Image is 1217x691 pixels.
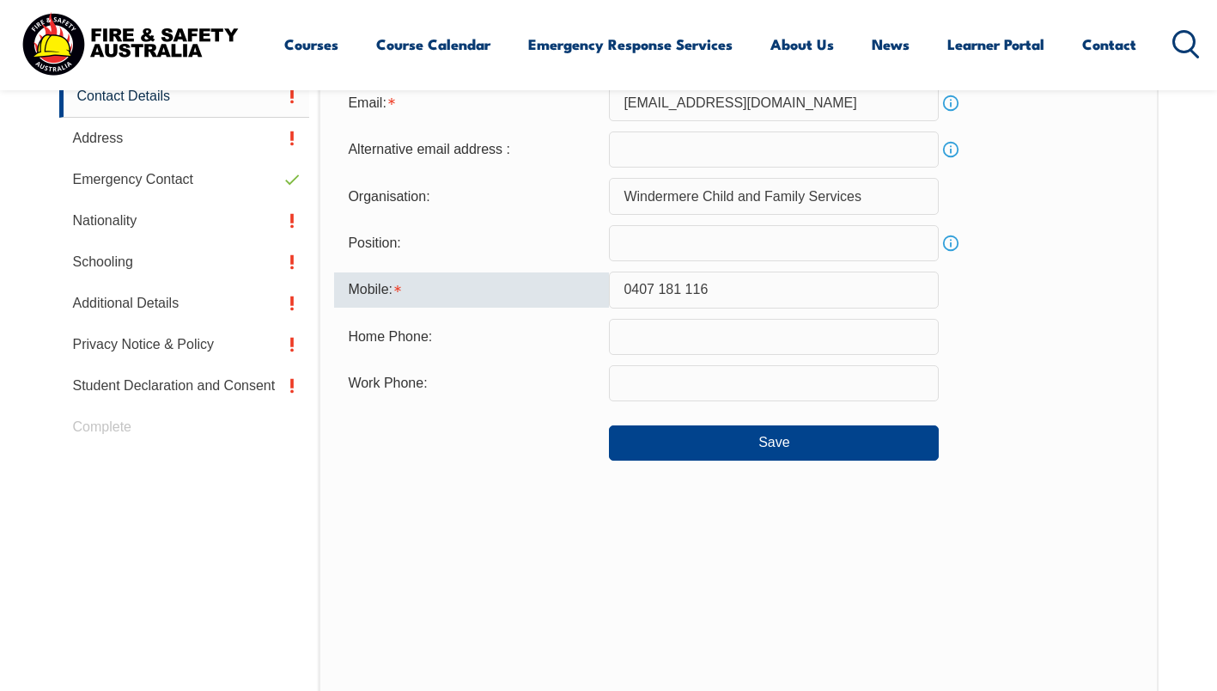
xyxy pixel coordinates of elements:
[872,21,910,67] a: News
[609,425,939,460] button: Save
[59,242,310,283] a: Schooling
[59,76,310,118] a: Contact Details
[284,21,338,67] a: Courses
[376,21,490,67] a: Course Calendar
[59,200,310,242] a: Nationality
[334,227,609,260] div: Position:
[334,321,609,353] div: Home Phone:
[59,283,310,324] a: Additional Details
[334,133,609,166] div: Alternative email address :
[59,159,310,200] a: Emergency Contact
[334,367,609,400] div: Work Phone:
[939,91,963,115] a: Info
[947,21,1044,67] a: Learner Portal
[334,87,609,119] div: Email is required.
[770,21,834,67] a: About Us
[334,272,609,307] div: Mobile is required.
[59,118,310,159] a: Address
[59,324,310,365] a: Privacy Notice & Policy
[939,138,963,162] a: Info
[59,365,310,407] a: Student Declaration and Consent
[528,21,733,67] a: Emergency Response Services
[939,231,963,255] a: Info
[609,319,939,355] input: Phone numbers must be numeric, 10 characters and contain no spaces.
[609,272,939,308] input: Mobile numbers must be numeric, 10 characters and contain no spaces.
[609,365,939,401] input: Phone numbers must be numeric, 10 characters and contain no spaces.
[334,180,609,212] div: Organisation:
[1082,21,1136,67] a: Contact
